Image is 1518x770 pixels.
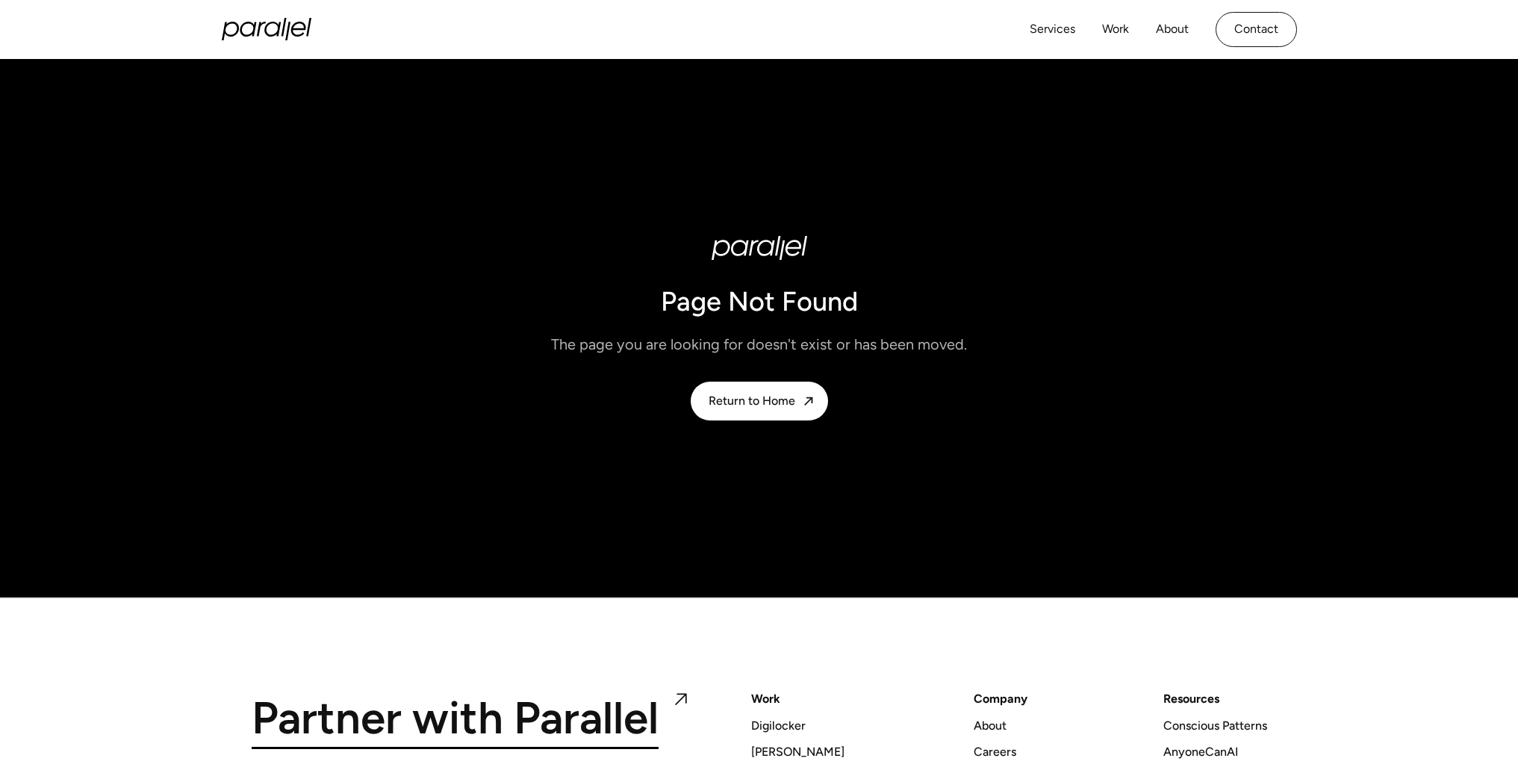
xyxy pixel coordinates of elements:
a: Digilocker [751,715,806,736]
a: AnyoneCanAI [1163,742,1238,762]
div: Return to Home [709,394,795,408]
p: The page you are looking for doesn't exist or has been moved. [551,332,967,358]
a: About [974,715,1007,736]
a: Careers [974,742,1016,762]
h5: Partner with Parallel [252,689,659,749]
h1: Page Not Found [551,284,967,320]
a: Services [1030,19,1075,40]
a: About [1156,19,1189,40]
a: Conscious Patterns [1163,715,1267,736]
a: Work [1102,19,1129,40]
a: Contact [1216,12,1297,47]
div: Resources [1163,689,1219,709]
a: Company [974,689,1027,709]
a: [PERSON_NAME] [751,742,844,762]
a: home [222,18,311,40]
a: Partner with Parallel [252,689,691,749]
a: Return to Home [691,382,828,420]
a: Work [751,689,780,709]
